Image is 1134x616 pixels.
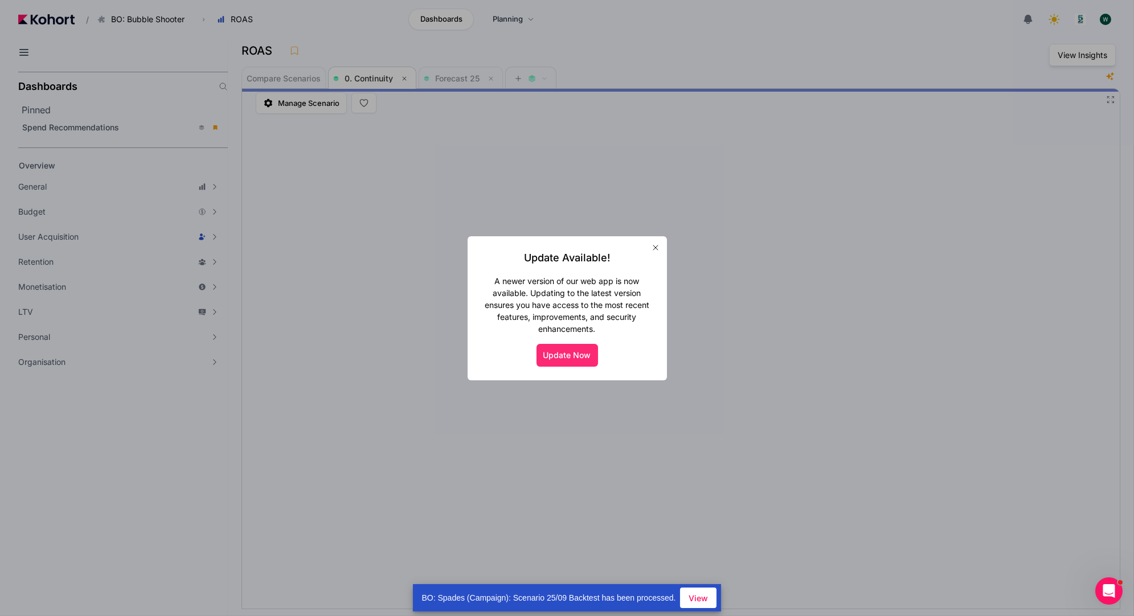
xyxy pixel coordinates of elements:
button: View [680,588,717,608]
span: View [689,592,708,604]
h2: Update Available! [524,250,610,266]
div: A newer version of our web app is now available. Updating to the latest version ensures you have ... [481,275,653,335]
div: BO: Spades (Campaign): Scenario 25/09 Backtest has been processed. [413,584,681,611]
button: Update Now [537,344,598,367]
iframe: Intercom live chat [1095,577,1123,605]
